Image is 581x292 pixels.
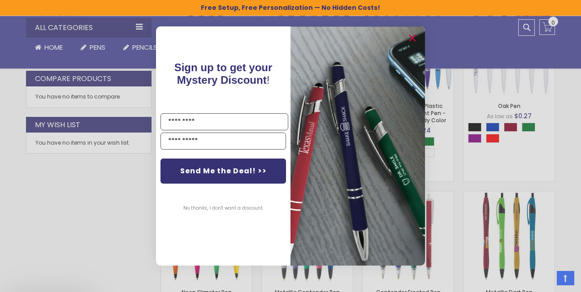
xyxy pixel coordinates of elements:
button: Close dialog [405,31,420,45]
button: Send Me the Deal! >> [160,159,286,184]
img: pop-up-image [290,26,425,265]
span: ! [174,61,273,86]
button: No thanks, I don't want a discount. [179,197,268,219]
span: Sign up to get your Mystery Discount [174,61,273,86]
